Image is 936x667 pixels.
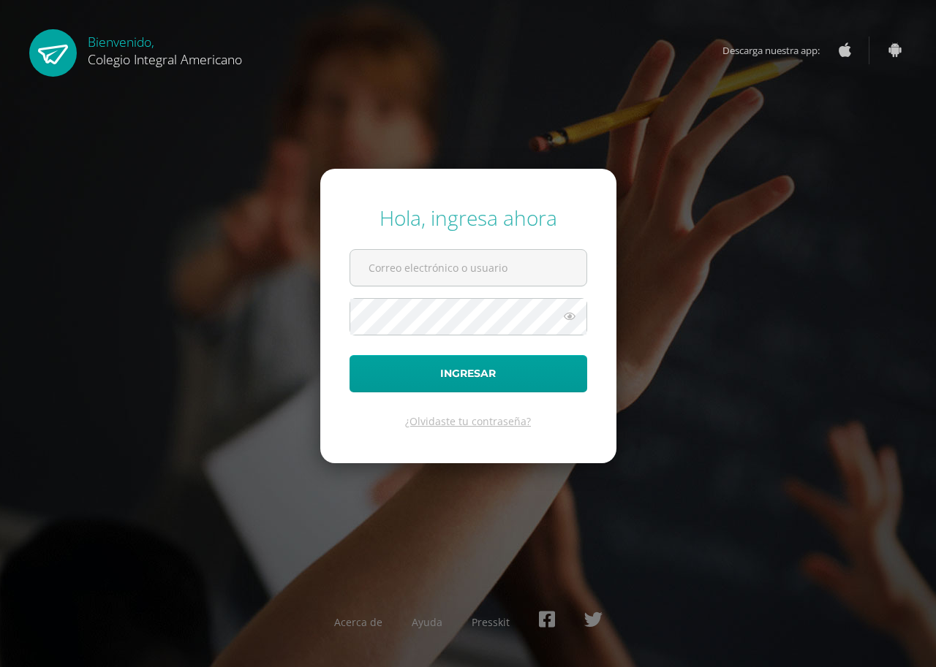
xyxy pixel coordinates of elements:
[472,615,510,629] a: Presskit
[350,355,587,392] button: Ingresar
[350,250,586,286] input: Correo electrónico o usuario
[405,414,531,428] a: ¿Olvidaste tu contraseña?
[334,615,382,629] a: Acerca de
[88,50,242,68] span: Colegio Integral Americano
[722,37,834,64] span: Descarga nuestra app:
[412,615,442,629] a: Ayuda
[88,29,242,68] div: Bienvenido,
[350,204,587,232] div: Hola, ingresa ahora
